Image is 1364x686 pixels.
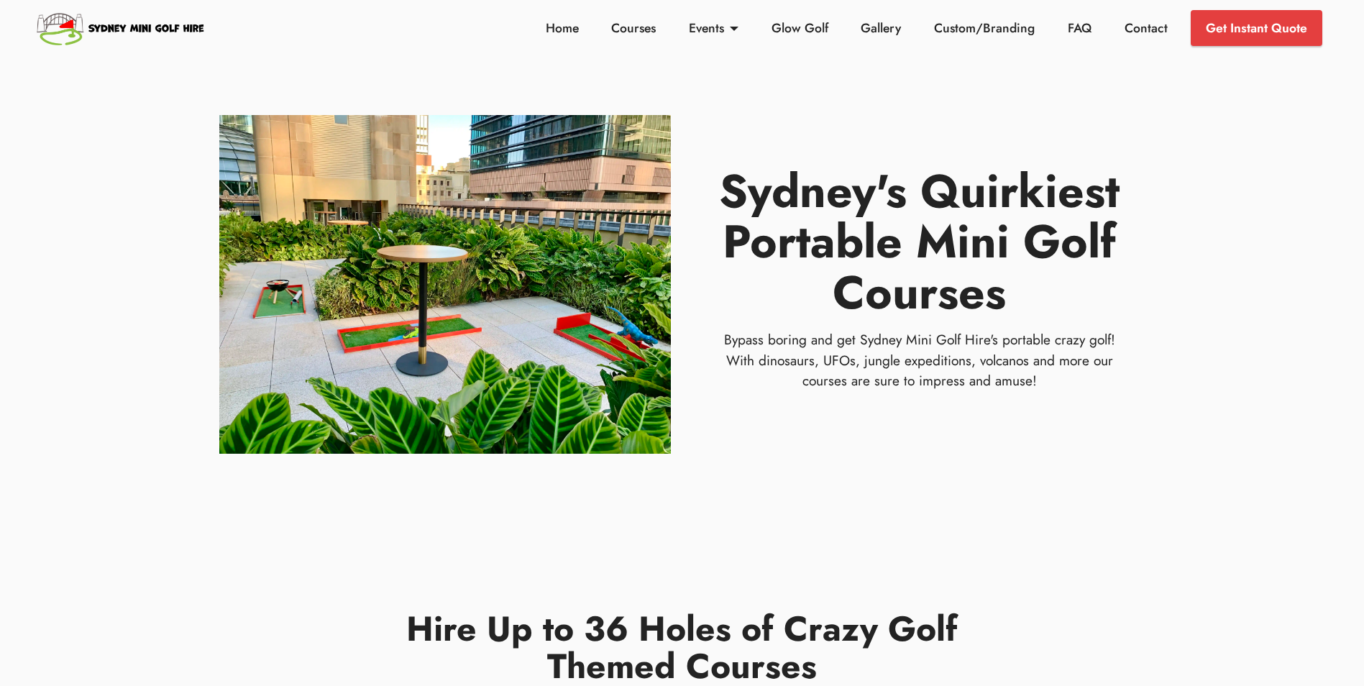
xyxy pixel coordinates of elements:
p: Bypass boring and get Sydney Mini Golf Hire's portable crazy golf! With dinosaurs, UFOs, jungle e... [717,329,1122,391]
a: Events [685,19,743,37]
a: Home [541,19,582,37]
strong: Sydney's Quirkiest Portable Mini Golf Courses [719,158,1120,326]
a: Courses [608,19,660,37]
a: Gallery [857,19,905,37]
img: Mini Golf Courses [219,115,671,454]
img: Sydney Mini Golf Hire [35,7,208,49]
a: Get Instant Quote [1191,10,1322,46]
a: Glow Golf [767,19,832,37]
a: FAQ [1064,19,1096,37]
a: Custom/Branding [930,19,1039,37]
a: Contact [1120,19,1171,37]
